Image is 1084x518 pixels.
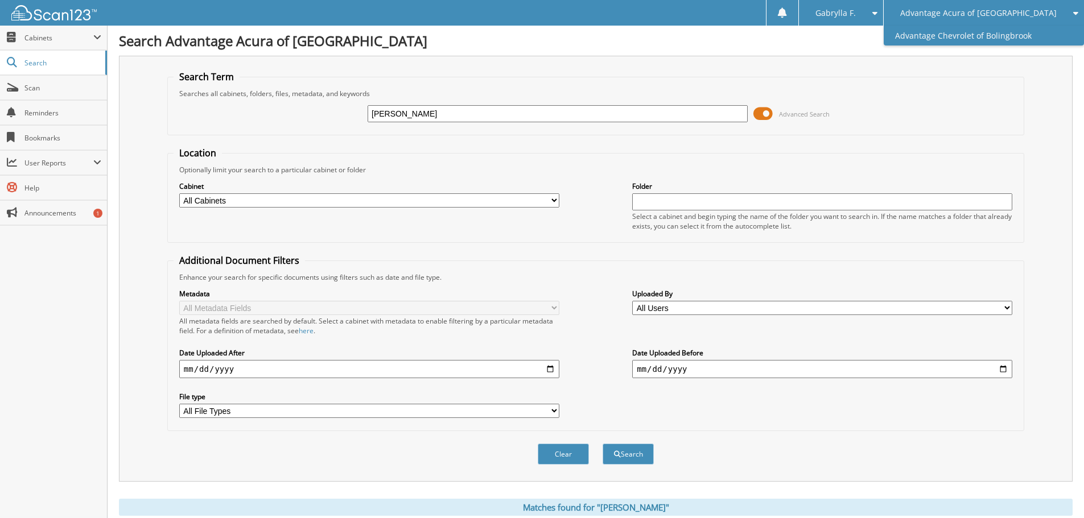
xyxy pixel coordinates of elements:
label: Metadata [179,289,559,299]
span: Scan [24,83,101,93]
span: Announcements [24,208,101,218]
div: Select a cabinet and begin typing the name of the folder you want to search in. If the name match... [632,212,1012,231]
div: Searches all cabinets, folders, files, metadata, and keywords [174,89,1018,98]
label: Cabinet [179,181,559,191]
button: Search [603,444,654,465]
label: Date Uploaded After [179,348,559,358]
span: Search [24,58,100,68]
input: start [179,360,559,378]
div: All metadata fields are searched by default. Select a cabinet with metadata to enable filtering b... [179,316,559,335]
legend: Location [174,147,222,159]
legend: Search Term [174,71,240,83]
span: Help [24,183,101,193]
div: Optionally limit your search to a particular cabinet or folder [174,165,1018,175]
a: Advantage Chevrolet of Bolingbrook [884,26,1084,45]
label: File type [179,392,559,401]
input: end [632,360,1012,378]
label: Uploaded By [632,289,1012,299]
label: Folder [632,181,1012,191]
div: Matches found for "[PERSON_NAME]" [119,499,1073,516]
span: Bookmarks [24,133,101,143]
span: Reminders [24,108,101,118]
span: Gabrylla F. [815,10,856,16]
button: Clear [538,444,589,465]
span: User Reports [24,158,93,168]
span: Advantage Acura of [GEOGRAPHIC_DATA] [900,10,1057,16]
h1: Search Advantage Acura of [GEOGRAPHIC_DATA] [119,31,1073,50]
div: Enhance your search for specific documents using filters such as date and file type. [174,272,1018,282]
div: 1 [93,209,102,218]
span: Advanced Search [779,110,830,118]
span: Cabinets [24,33,93,43]
a: here [299,326,314,335]
img: scan123-logo-white.svg [11,5,97,20]
label: Date Uploaded Before [632,348,1012,358]
legend: Additional Document Filters [174,254,305,267]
